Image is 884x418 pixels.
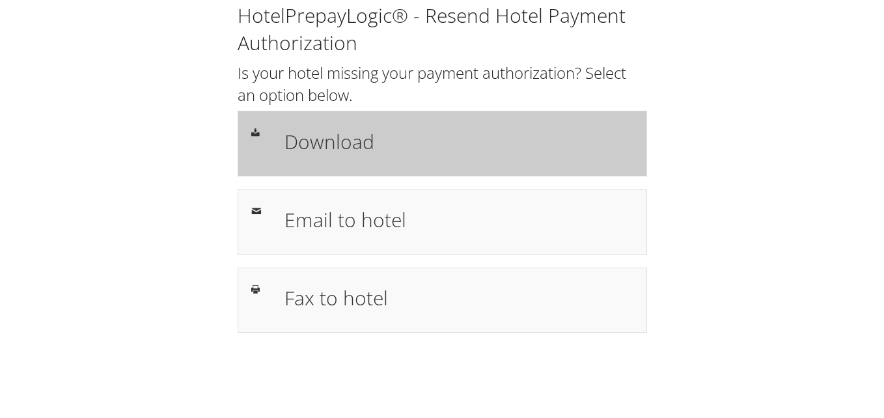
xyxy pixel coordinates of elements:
[284,205,633,234] h1: Email to hotel
[238,268,647,333] a: Fax to hotel
[238,111,647,176] a: Download
[238,2,647,57] h1: HotelPrepayLogic® - Resend Hotel Payment Authorization
[238,62,647,105] h2: Is your hotel missing your payment authorization? Select an option below.
[238,189,647,255] a: Email to hotel
[284,127,633,156] h1: Download
[284,283,633,313] h1: Fax to hotel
